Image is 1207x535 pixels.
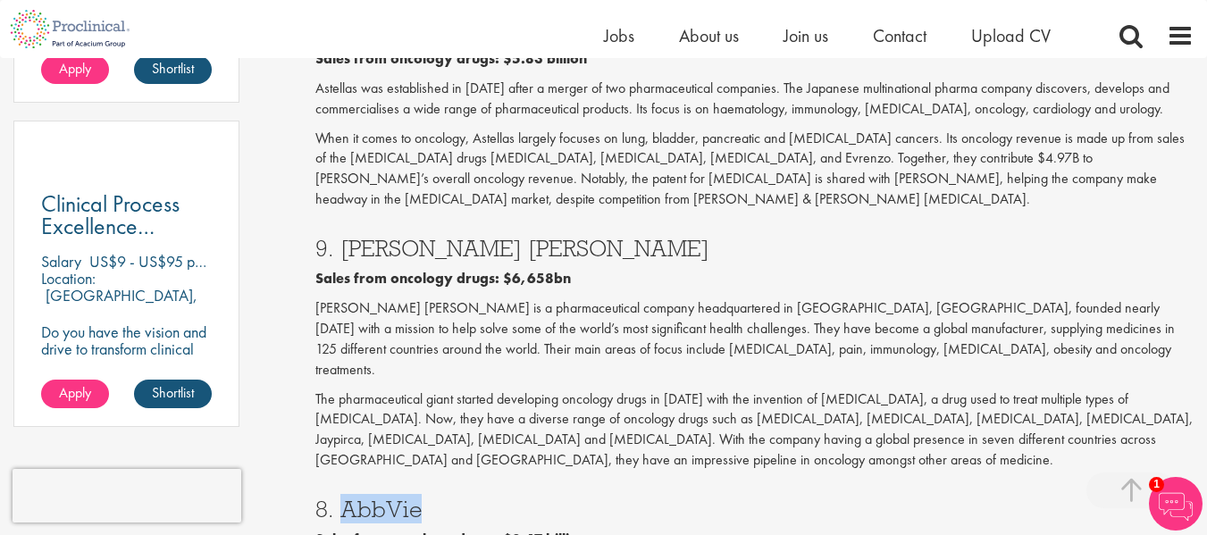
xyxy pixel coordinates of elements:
p: Astellas was established in [DATE] after a merger of two pharmaceutical companies. The Japanese m... [315,79,1194,120]
span: Location: [41,268,96,288]
p: Do you have the vision and drive to transform clinical operations into models of excellence in a ... [41,323,212,408]
a: Clinical Process Excellence Manager [41,193,212,238]
h3: 8. AbbVie [315,497,1194,521]
a: Shortlist [134,380,212,408]
a: Apply [41,55,109,84]
p: [PERSON_NAME] [PERSON_NAME] is a pharmaceutical company headquartered in [GEOGRAPHIC_DATA], [GEOG... [315,298,1194,380]
a: About us [679,24,739,47]
a: Shortlist [134,55,212,84]
span: 1 [1149,477,1164,492]
a: Apply [41,380,109,408]
a: Join us [784,24,828,47]
a: Upload CV [971,24,1051,47]
p: US$9 - US$95 per hour [89,251,238,272]
iframe: reCAPTCHA [13,469,241,522]
span: Apply [59,59,91,78]
b: Sales from oncology drugs: $6,658bn [315,269,571,288]
a: Contact [873,24,926,47]
p: [GEOGRAPHIC_DATA], [GEOGRAPHIC_DATA] [41,285,197,322]
h3: 9. [PERSON_NAME] [PERSON_NAME] [315,237,1194,260]
span: Apply [59,383,91,402]
a: Jobs [604,24,634,47]
p: When it comes to oncology, Astellas largely focuses on lung, bladder, pancreatic and [MEDICAL_DAT... [315,129,1194,210]
img: Chatbot [1149,477,1203,531]
span: Clinical Process Excellence Manager [41,188,180,263]
span: Salary [41,251,81,272]
b: Sales from oncology drugs: $5.83 billion [315,49,587,68]
p: The pharmaceutical giant started developing oncology drugs in [DATE] with the invention of [MEDIC... [315,389,1194,471]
